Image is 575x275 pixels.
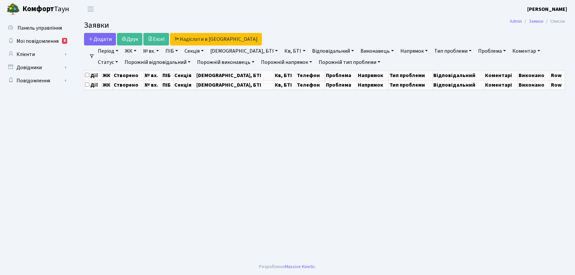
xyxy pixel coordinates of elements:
[527,5,567,13] a: [PERSON_NAME]
[162,80,173,90] th: ПІБ
[510,45,543,57] a: Коментар
[296,70,325,80] th: Телефон
[95,57,121,68] a: Статус
[500,14,575,28] nav: breadcrumb
[258,57,315,68] a: Порожній напрямок
[3,48,69,61] a: Клієнти
[3,21,69,35] a: Панель управління
[518,70,550,80] th: Виконано
[143,33,169,45] a: Excel
[122,45,139,57] a: ЖК
[433,70,484,80] th: Відповідальний
[527,6,567,13] b: [PERSON_NAME]
[84,80,102,90] th: Дії
[7,3,20,16] img: logo.png
[101,70,113,80] th: ЖК
[518,80,550,90] th: Виконано
[182,45,206,57] a: Секція
[325,80,357,90] th: Проблема
[173,70,195,80] th: Секція
[285,263,315,270] a: Massive Kinetic
[3,61,69,74] a: Довідники
[144,70,162,80] th: № вх.
[84,33,116,45] a: Додати
[529,18,543,25] a: Заявки
[208,45,280,57] a: [DEMOGRAPHIC_DATA], БТІ
[194,57,257,68] a: Порожній виконавець
[259,263,316,270] div: Розроблено .
[550,80,565,90] th: Row
[84,70,102,80] th: Дії
[484,80,518,90] th: Коментарі
[82,4,99,14] button: Переключити навігацію
[62,38,67,44] div: 8
[195,80,274,90] th: [DEMOGRAPHIC_DATA], БТІ
[389,70,433,80] th: Тип проблеми
[357,70,389,80] th: Напрямок
[484,70,518,80] th: Коментарі
[543,18,565,25] li: Список
[22,4,69,15] span: Таун
[173,80,195,90] th: Секція
[316,57,383,68] a: Порожній тип проблеми
[550,70,565,80] th: Row
[17,24,62,32] span: Панель управління
[274,80,296,90] th: Кв, БТІ
[22,4,54,14] b: Комфорт
[432,45,474,57] a: Тип проблеми
[88,36,112,43] span: Додати
[113,80,144,90] th: Створено
[357,80,389,90] th: Напрямок
[101,80,113,90] th: ЖК
[170,33,262,45] a: Надіслати в [GEOGRAPHIC_DATA]
[3,35,69,48] a: Мої повідомлення8
[195,70,274,80] th: [DEMOGRAPHIC_DATA], БТІ
[113,70,144,80] th: Створено
[3,74,69,87] a: Повідомлення
[95,45,121,57] a: Період
[84,19,109,31] span: Заявки
[309,45,357,57] a: Відповідальний
[16,38,59,45] span: Мої повідомлення
[433,80,484,90] th: Відповідальний
[475,45,508,57] a: Проблема
[358,45,396,57] a: Виконавець
[389,80,433,90] th: Тип проблеми
[510,18,522,25] a: Admin
[144,80,162,90] th: № вх.
[398,45,430,57] a: Напрямок
[296,80,325,90] th: Телефон
[117,33,142,45] a: Друк
[163,45,181,57] a: ПІБ
[282,45,308,57] a: Кв, БТІ
[122,57,193,68] a: Порожній відповідальний
[325,70,357,80] th: Проблема
[162,70,173,80] th: ПІБ
[140,45,161,57] a: № вх.
[274,70,296,80] th: Кв, БТІ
